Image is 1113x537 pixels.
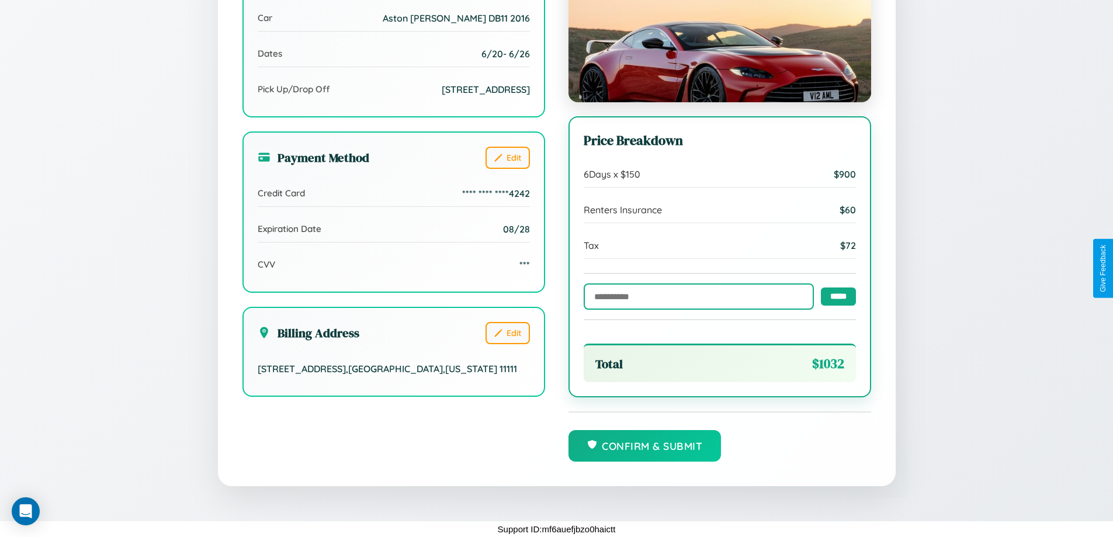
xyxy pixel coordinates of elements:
[595,355,623,372] span: Total
[486,322,530,344] button: Edit
[486,147,530,169] button: Edit
[481,48,530,60] span: 6 / 20 - 6 / 26
[584,168,640,180] span: 6 Days x $ 150
[258,84,330,95] span: Pick Up/Drop Off
[840,204,856,216] span: $ 60
[258,48,282,59] span: Dates
[584,240,599,251] span: Tax
[258,12,272,23] span: Car
[840,240,856,251] span: $ 72
[812,355,844,373] span: $ 1032
[258,223,321,234] span: Expiration Date
[258,363,517,375] span: [STREET_ADDRESS] , [GEOGRAPHIC_DATA] , [US_STATE] 11111
[258,149,369,166] h3: Payment Method
[584,204,662,216] span: Renters Insurance
[258,259,275,270] span: CVV
[12,497,40,525] div: Open Intercom Messenger
[584,131,856,150] h3: Price Breakdown
[258,188,305,199] span: Credit Card
[503,223,530,235] span: 08/28
[568,430,722,462] button: Confirm & Submit
[383,12,530,24] span: Aston [PERSON_NAME] DB11 2016
[1099,245,1107,292] div: Give Feedback
[442,84,530,95] span: [STREET_ADDRESS]
[498,521,616,537] p: Support ID: mf6auefjbzo0haictt
[834,168,856,180] span: $ 900
[258,324,359,341] h3: Billing Address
